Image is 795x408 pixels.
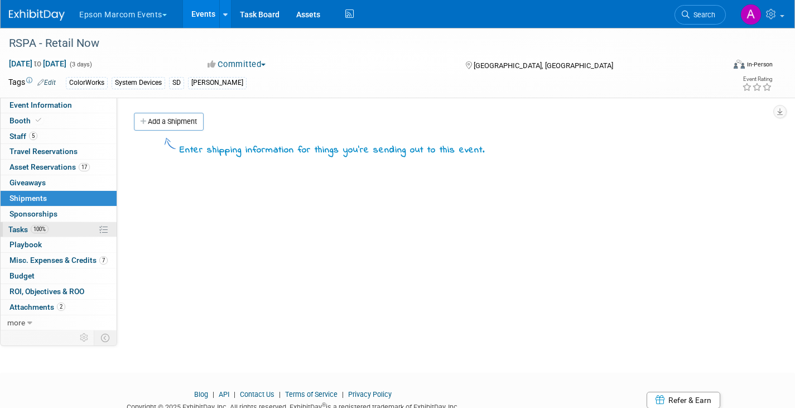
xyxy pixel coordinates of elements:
span: Travel Reservations [9,147,78,156]
div: Event Rating [742,76,772,82]
a: Misc. Expenses & Credits7 [1,253,117,268]
span: Tasks [8,225,49,234]
span: | [231,390,238,399]
a: Booth [1,113,117,128]
a: more [1,315,117,330]
span: 7 [99,256,108,265]
span: ROI, Objectives & ROO [9,287,84,296]
span: Attachments [9,303,65,311]
a: API [219,390,229,399]
div: In-Person [746,60,773,69]
a: ROI, Objectives & ROO [1,284,117,299]
span: Sponsorships [9,209,57,218]
div: SD [169,77,184,89]
span: Booth [9,116,44,125]
span: Staff [9,132,37,141]
a: Giveaways [1,175,117,190]
span: [GEOGRAPHIC_DATA], [GEOGRAPHIC_DATA] [474,61,613,70]
span: Search [690,11,715,19]
td: Tags [8,76,56,89]
a: Contact Us [240,390,274,399]
span: more [7,318,25,327]
span: Asset Reservations [9,162,90,171]
span: to [32,59,43,68]
a: Event Information [1,98,117,113]
span: Event Information [9,100,72,109]
a: Asset Reservations17 [1,160,117,175]
a: Search [674,5,726,25]
i: Booth reservation complete [36,117,41,123]
div: RSPA - Retail Now [5,33,707,54]
span: Playbook [9,240,42,249]
span: 2 [57,303,65,311]
a: Staff5 [1,129,117,144]
span: Shipments [9,194,47,203]
div: Enter shipping information for things you're sending out to this event. [180,144,485,157]
a: Sponsorships [1,207,117,222]
span: [DATE] [DATE] [8,59,67,69]
span: | [339,390,346,399]
td: Toggle Event Tabs [94,330,117,345]
span: 100% [31,225,49,233]
img: Alex Madrid [740,4,762,25]
a: Blog [194,390,208,399]
div: Event Format [659,58,773,75]
div: ColorWorks [66,77,108,89]
span: (3 days) [69,61,92,68]
a: Playbook [1,237,117,252]
img: ExhibitDay [9,9,65,21]
span: 17 [79,163,90,171]
span: Budget [9,271,35,280]
span: Misc. Expenses & Credits [9,256,108,265]
span: | [276,390,283,399]
a: Tasks100% [1,222,117,237]
a: Budget [1,268,117,284]
a: Terms of Service [285,390,338,399]
sup: ® [322,402,326,408]
img: Format-Inperson.png [734,60,745,69]
span: Giveaways [9,178,46,187]
div: System Devices [112,77,165,89]
a: Attachments2 [1,300,117,315]
a: Travel Reservations [1,144,117,159]
div: [PERSON_NAME] [188,77,247,89]
a: Add a Shipment [134,113,204,131]
button: Committed [204,59,270,70]
a: Shipments [1,191,117,206]
td: Personalize Event Tab Strip [75,330,94,345]
a: Edit [37,79,56,87]
span: | [210,390,217,399]
span: 5 [29,132,37,140]
a: Privacy Policy [348,390,392,399]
